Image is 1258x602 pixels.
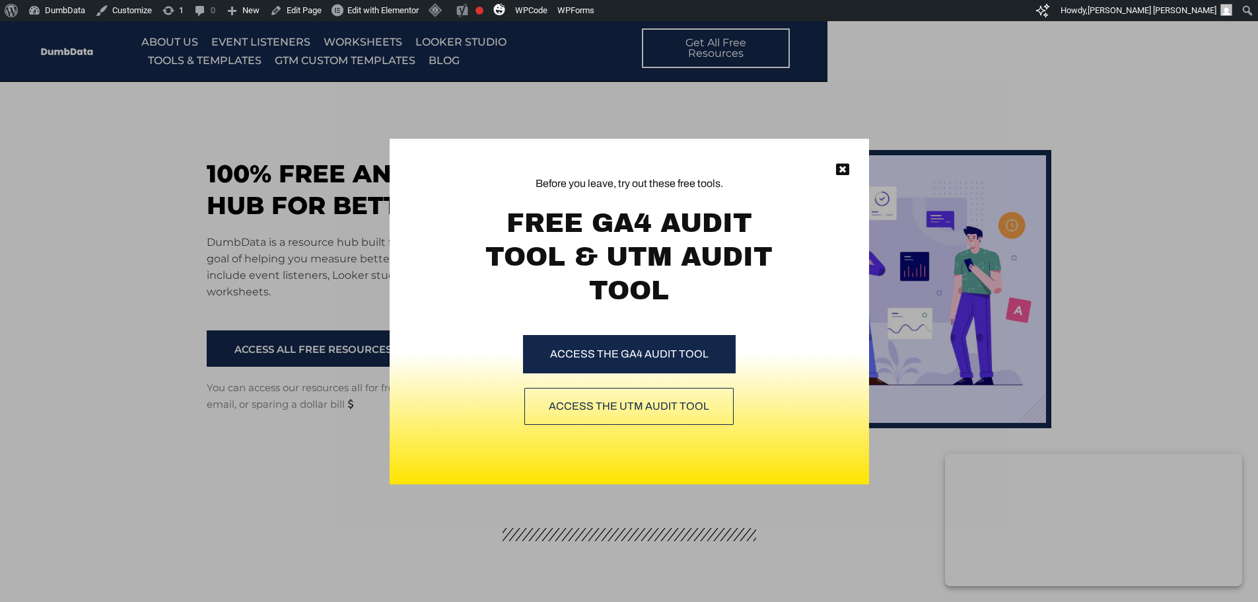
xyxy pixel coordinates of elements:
span: Before you leave, try out these free tools. [475,176,783,192]
a: ACCESS THE GA4 AUDIT TOOL [523,335,736,373]
span: [PERSON_NAME] [PERSON_NAME] [1088,5,1216,15]
span: Edit with Elementor [347,5,419,15]
div: Focus keyphrase not set [475,7,483,15]
div: FREE GA4 AUDIT TOOL & UTM AUDIT TOOL [475,206,783,307]
img: svg+xml;base64,PHN2ZyB4bWxucz0iaHR0cDovL3d3dy53My5vcmcvMjAwMC9zdmciIHZpZXdCb3g9IjAgMCAzMiAzMiI+PG... [493,3,505,15]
